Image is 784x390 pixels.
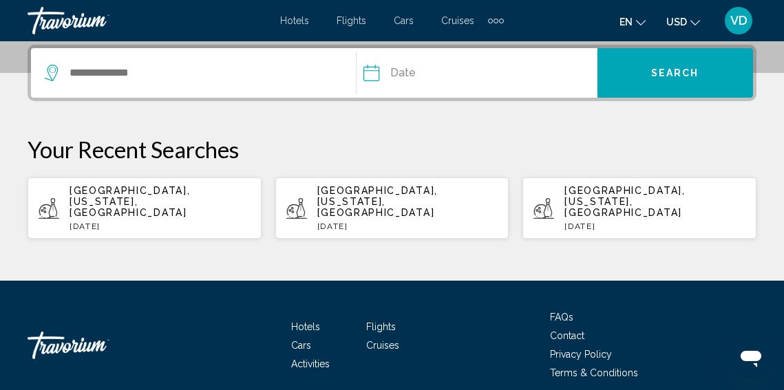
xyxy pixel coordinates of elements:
[291,358,330,369] a: Activities
[666,12,700,32] button: Change currency
[597,48,753,98] button: Search
[363,48,597,98] button: Date
[70,221,251,231] p: [DATE]
[522,177,756,239] button: [GEOGRAPHIC_DATA], [US_STATE], [GEOGRAPHIC_DATA][DATE]
[366,321,396,332] a: Flights
[666,17,687,28] span: USD
[441,15,474,26] a: Cruises
[280,15,309,26] a: Hotels
[70,185,190,218] span: [GEOGRAPHIC_DATA], [US_STATE], [GEOGRAPHIC_DATA]
[291,340,311,351] a: Cars
[550,312,573,323] a: FAQs
[729,335,773,379] iframe: Button to launch messaging window
[337,15,366,26] a: Flights
[275,177,509,239] button: [GEOGRAPHIC_DATA], [US_STATE], [GEOGRAPHIC_DATA][DATE]
[28,7,266,34] a: Travorium
[317,221,498,231] p: [DATE]
[550,367,638,378] a: Terms & Conditions
[619,12,646,32] button: Change language
[291,321,320,332] a: Hotels
[394,15,414,26] a: Cars
[28,177,262,239] button: [GEOGRAPHIC_DATA], [US_STATE], [GEOGRAPHIC_DATA][DATE]
[721,6,756,35] button: User Menu
[564,221,745,231] p: [DATE]
[651,68,699,79] span: Search
[619,17,633,28] span: en
[31,48,753,98] div: Search widget
[550,349,612,360] a: Privacy Policy
[28,136,756,163] p: Your Recent Searches
[366,340,399,351] a: Cruises
[488,10,504,32] button: Extra navigation items
[317,185,438,218] span: [GEOGRAPHIC_DATA], [US_STATE], [GEOGRAPHIC_DATA]
[564,185,685,218] span: [GEOGRAPHIC_DATA], [US_STATE], [GEOGRAPHIC_DATA]
[730,14,748,28] span: VD
[28,325,165,366] a: Travorium
[550,330,584,341] a: Contact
